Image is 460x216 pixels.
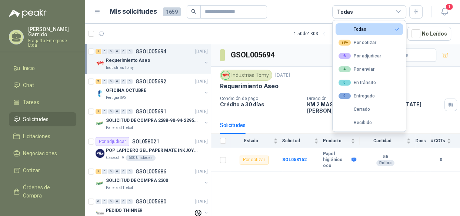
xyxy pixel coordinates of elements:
b: 56 [360,154,411,160]
div: Entregado [339,93,375,99]
div: 0 [114,109,120,114]
p: Panela El Trébol [106,125,133,131]
p: GSOL005691 [136,109,166,114]
a: Por adjudicarSOL058021[DATE] Company LogoPOP LAPICERO GEL PAPER MATE INKJOY 0.7 (Revisar el adjun... [85,134,211,164]
button: 1 [438,5,451,19]
span: Solicitudes [23,115,49,123]
div: En tránsito [339,80,376,86]
p: [DATE] [275,72,290,79]
span: Estado [230,138,272,143]
a: Chat [9,78,76,92]
p: [DATE] [195,78,208,85]
p: OFICINA OCTUBRE [106,87,146,94]
div: 1 [96,169,101,174]
div: 0 [114,169,120,174]
div: Rollos [376,160,394,166]
p: Panela El Trébol [106,185,133,191]
p: SOLICITUD DE COMPRA 2300 [106,177,168,184]
div: 0 [108,49,114,54]
button: 4Por enviar [336,63,403,75]
th: Docs [415,134,430,148]
a: Solicitudes [9,112,76,126]
a: Negociaciones [9,146,76,160]
th: # COTs [430,134,460,148]
button: Cerrado [336,103,403,115]
span: # COTs [430,138,445,143]
div: 1 [96,109,101,114]
div: 0 [102,109,107,114]
th: Solicitud [282,134,323,148]
p: Dirección [307,96,441,101]
p: [DATE] [195,198,208,205]
a: 7 0 0 0 0 0 GSOL005692[DATE] Company LogoOFICINA OCTUBREPerugia SAS [96,77,209,101]
div: Industrias Tomy [220,70,272,81]
img: Logo peakr [9,9,47,18]
p: Requerimiento Aseo [106,57,150,64]
div: 0 [102,199,107,204]
div: 0 [127,199,133,204]
div: Por cotizar [240,156,269,165]
div: 0 [102,49,107,54]
div: 0 [339,93,351,99]
p: [DATE] [195,168,208,175]
div: 0 [108,79,114,84]
button: 99+Por cotizar [336,37,403,49]
div: 1 - 50 de 1303 [294,28,342,40]
button: 0En tránsito [336,77,403,89]
p: GSOL005686 [136,169,166,174]
div: Solicitudes [220,121,246,129]
p: KM 2 MAS 100 vIA CERRITOS LA [US_STATE] [PERSON_NAME] , Risaralda [307,101,441,114]
img: Company Logo [96,119,104,128]
img: Company Logo [96,149,104,158]
span: search [191,9,196,14]
button: No Leídos [407,27,451,41]
div: 0 [114,199,120,204]
h1: Mis solicitudes [110,6,157,17]
h3: GSOL005694 [231,49,276,61]
img: Company Logo [96,179,104,188]
span: Chat [23,81,34,89]
span: Solicitud [282,138,313,143]
p: SOL058021 [132,139,159,144]
div: Todas [337,8,353,16]
img: Company Logo [96,59,104,68]
span: Licitaciones [23,132,50,140]
p: GSOL005694 [136,49,166,54]
span: Inicio [23,64,35,72]
th: Estado [230,134,282,148]
img: Company Logo [96,89,104,98]
a: Tareas [9,95,76,109]
div: 0 [108,109,114,114]
div: 0 [121,49,126,54]
p: Condición de pago [220,96,301,101]
div: 0 [114,49,120,54]
div: 0 [108,169,114,174]
div: 1 [96,49,101,54]
p: [PERSON_NAME] Garrido [28,27,76,37]
div: 0 [102,79,107,84]
button: 6Por adjudicar [336,50,403,62]
span: Cantidad [360,138,405,143]
div: 0 [127,109,133,114]
a: SOL058152 [282,157,307,162]
span: Negociaciones [23,149,57,157]
div: 0 [96,199,101,204]
div: 4 [339,66,351,72]
div: 600 Unidades [126,155,156,161]
div: 7 [96,79,101,84]
div: Por adjudicar [339,53,381,59]
th: Producto [323,134,360,148]
button: 0Entregado [336,90,403,102]
div: 99+ [339,40,351,46]
span: Tareas [23,98,39,106]
p: GSOL005680 [136,199,166,204]
div: 0 [127,49,133,54]
p: Industrias Tomy [106,65,134,71]
th: Cantidad [360,134,415,148]
span: Producto [323,138,349,143]
div: Por cotizar [339,40,376,46]
div: 0 [114,79,120,84]
button: Recibido [336,117,403,129]
div: 0 [102,169,107,174]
